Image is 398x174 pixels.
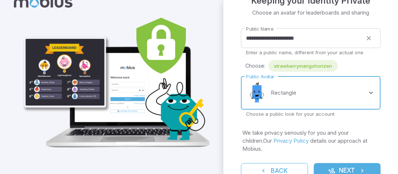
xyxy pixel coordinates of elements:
[245,60,381,72] div: Choose:
[268,60,338,72] div: strawberrymangohorizen
[246,82,268,104] img: rectangle.svg
[246,111,375,117] p: Choose a public look for your account
[252,9,369,17] p: Choose an avatar for leaderboards and sharing
[242,129,379,153] p: We take privacy seriously for you and your children. Our details our approach at Mobius.
[246,49,375,56] p: Enter a public name, different from your actual one
[362,32,375,45] button: clear
[20,1,214,151] img: parent_3-illustration
[246,73,274,80] label: Public Avatar
[273,137,309,144] a: Privacy Policy
[271,89,296,97] p: Rectangle
[268,62,338,70] span: strawberrymangohorizen
[246,25,273,32] label: Public Name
